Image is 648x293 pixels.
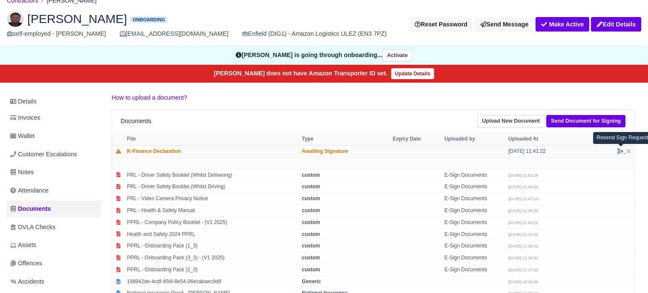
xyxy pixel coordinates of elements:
div: [EMAIL_ADDRESS][DOMAIN_NAME] [120,29,228,39]
strong: custom [302,172,320,178]
strong: custom [302,231,320,237]
a: Offences [7,255,101,272]
small: [DATE] 21:45:55 [508,208,538,213]
td: PPRL - Onboarding Pack (1_3) [125,240,300,252]
th: Uploaded At [506,132,570,145]
button: Reset Password [409,17,473,32]
a: Edit Details [591,17,641,32]
span: Attendance [10,186,49,195]
span: Customer Escalations [10,149,77,159]
a: Notes [7,164,101,181]
td: PRL - Driver Safety Booklet (Whilst Driving) [125,181,300,193]
a: How to upload a document? [112,94,187,101]
strong: custom [302,207,320,213]
iframe: Chat Widget [605,252,648,293]
td: E-Sign Documents [442,264,506,276]
span: Wallet [10,131,35,141]
a: Send Message [475,17,534,32]
td: [DATE] 11:41:22 [506,145,570,157]
span: Documents [10,204,51,214]
small: [DATE] 16:30:06 [508,279,538,284]
td: PRL - Health & Safety Manual [125,204,300,216]
strong: Generic [302,279,321,284]
small: [DATE] 21:49:34 [508,184,538,189]
small: [DATE] 21:28:33 [508,256,538,260]
small: [DATE] 21:40:22 [508,220,538,225]
small: [DATE] 21:47:13 [508,196,538,201]
small: [DATE] 21:17:32 [508,267,538,272]
small: [DATE] 21:52:26 [508,173,538,178]
span: Invoices [10,113,40,123]
strong: custom [302,219,320,225]
a: Wallet [7,128,101,144]
td: 198942de-4cdf-456f-8e54-06ecabaec9d8 [125,276,300,287]
td: E-Sign Documents [442,169,506,181]
a: Attendance [7,182,101,199]
a: Accidents [7,273,101,290]
a: Details [7,94,101,109]
a: Assets [7,237,101,253]
td: E-Sign Documents [442,216,506,228]
th: Expiry Date [391,132,442,145]
span: Onboarding [130,17,167,23]
td: PRL - Driver Safety Booklet (Whilst Delivering) [125,169,300,181]
td: PRL - Video Camera Privacy Notice [125,193,300,205]
span: Notes [10,167,34,177]
span: [PERSON_NAME] [27,13,127,25]
strong: custom [302,267,320,273]
td: PPRL - Company Policy Booklet - (V1 2025) [125,216,300,228]
button: Activate [382,49,412,62]
span: Offences [10,259,42,268]
th: Uploaded by [442,132,506,145]
td: E-Sign Documents [442,252,506,264]
td: Health and Safety 2024 PPRL [125,228,300,240]
div: Enfield (DIG1) - Amazon Logistics ULEZ (EN3 7PZ) [242,29,386,39]
button: Make Active [536,17,589,32]
strong: custom [302,255,320,261]
small: [DATE] 21:32:02 [508,232,538,237]
td: Awaiting Signature [300,145,391,157]
span: DVLA Checks [10,222,55,232]
td: K-Finance Declaration [125,145,300,157]
strong: custom [302,184,320,190]
td: E-Sign Documents [442,193,506,205]
td: PPRL - Onboarding Pack (3_3) - (V1 2025) [125,252,300,264]
span: Accidents [10,277,44,287]
a: DVLA Checks [7,219,101,236]
td: PPRL - Onboarding Pack (2_3) [125,264,300,276]
a: Upload New Document [477,115,544,127]
div: Eden Agyemang [0,3,648,46]
td: E-Sign Documents [442,204,506,216]
td: E-Sign Documents [442,228,506,240]
a: Customer Escalations [7,146,101,163]
small: [DATE] 21:30:22 [508,244,538,248]
strong: custom [302,243,320,249]
th: Type [300,132,391,145]
span: Assets [10,240,36,250]
td: E-Sign Documents [442,240,506,252]
a: Send Document for Signing [546,115,625,127]
a: Documents [7,201,101,217]
h6: Documents [121,118,151,125]
th: File [125,132,300,145]
a: Update Details [391,68,434,79]
div: self-employed - [PERSON_NAME] [7,29,106,39]
strong: custom [302,195,320,201]
a: Invoices [7,109,101,126]
td: E-Sign Documents [442,181,506,193]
